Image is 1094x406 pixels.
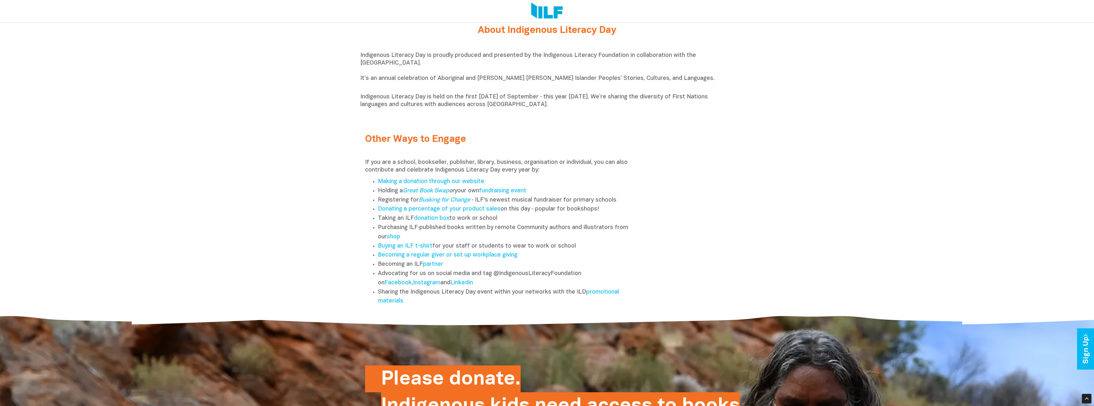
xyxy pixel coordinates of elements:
[378,288,636,306] li: Sharing the Indigenous Literacy Day event within your networks with the ILD
[385,280,412,286] a: Facebook
[423,262,443,267] a: partner
[360,52,734,90] p: Indigenous Literacy Day is proudly produced and presented by the Indigenous Literacy Foundation i...
[378,206,501,212] a: Donating a percentage of your product sales
[427,25,667,36] h2: About Indigenous Literacy Day
[378,269,636,288] li: Advocating for us on social media and tag @IndigenousLiteracyFoundation on , and
[365,134,636,145] h2: Other Ways to Engage
[413,280,440,286] a: Instagram
[378,187,636,196] li: Holding a your own
[360,93,734,109] p: Indigenous Literacy Day is held on the first [DATE] of September ‑ this year [DATE]. We’re sharin...
[403,188,449,194] a: Great Book Swap
[378,196,636,205] li: Registering for ‑ ILF's newest musical fundraiser for primary schools
[378,243,432,249] a: Buying an ILF t-shirt
[387,234,400,240] a: shop
[378,214,636,223] li: Taking an ILF to work or school
[414,216,449,221] a: donation box
[403,188,455,194] em: or
[378,205,636,214] li: on this day ‑ popular for bookshops!
[378,179,484,184] a: Making a donation through our website
[419,197,470,203] a: Busking for Change
[378,242,636,251] li: for your staff or students to wear to work or school
[531,3,563,20] img: Logo
[365,159,636,174] p: If you are a school, bookseller, publisher, library, business, organisation or individual, you ca...
[378,223,636,242] li: Purchasing ILF‑published books written by remote Community authors and illustrators from our
[378,260,636,269] li: Becoming an ILF
[479,188,526,194] a: fundraising event
[1082,394,1091,403] div: Scroll Back to Top
[378,252,517,258] a: Becoming a regular giver or set up workplace giving
[450,280,473,286] a: Linkedin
